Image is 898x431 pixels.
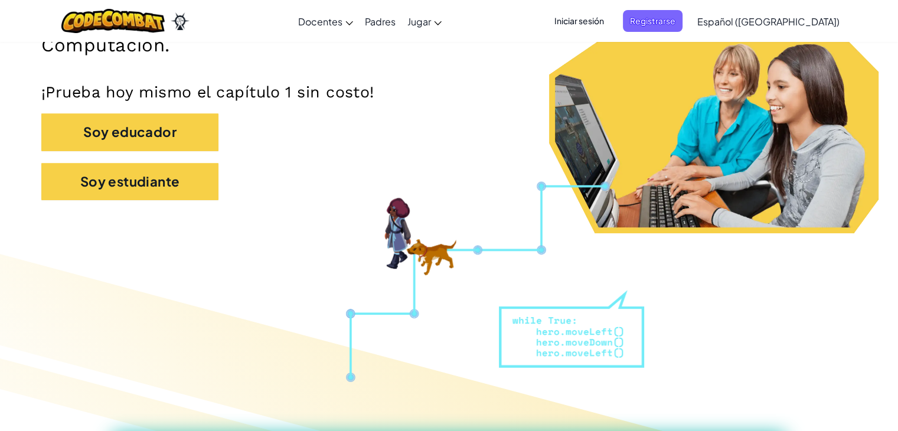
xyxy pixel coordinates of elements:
a: Español ([GEOGRAPHIC_DATA]) [691,5,845,37]
button: Registrarse [623,10,683,32]
button: Soy estudiante [41,163,218,200]
button: Iniciar sesión [547,10,611,32]
button: Soy educador [41,113,218,151]
span: Docentes [298,15,342,28]
a: Docentes [292,5,359,37]
a: Padres [359,5,401,37]
span: Jugar [407,15,431,28]
img: Ozaria [171,12,190,30]
span: Español ([GEOGRAPHIC_DATA]) [697,15,840,28]
p: ¡Prueba hoy mismo el capítulo 1 sin costo! [41,82,857,102]
img: CodeCombat logo [61,9,165,33]
a: Jugar [401,5,448,37]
